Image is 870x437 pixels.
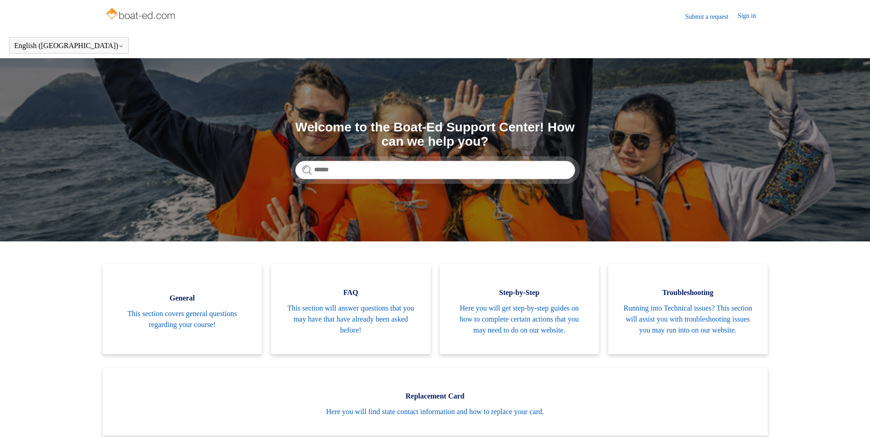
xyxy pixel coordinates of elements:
span: FAQ [285,287,417,298]
a: Sign in [737,11,765,22]
a: Troubleshooting Running into Technical issues? This section will assist you with troubleshooting ... [608,264,768,354]
a: Replacement Card Here you will find state contact information and how to replace your card. [103,368,768,436]
a: General This section covers general questions regarding your course! [103,264,262,354]
span: Step-by-Step [454,287,586,298]
a: Step-by-Step Here you will get step-by-step guides on how to complete certain actions that you ma... [440,264,599,354]
h1: Welcome to the Boat-Ed Support Center! How can we help you? [295,120,575,149]
span: Here you will get step-by-step guides on how to complete certain actions that you may need to do ... [454,303,586,336]
a: Submit a request [685,12,737,22]
div: Chat Support [811,406,864,430]
img: Boat-Ed Help Center home page [105,5,178,24]
span: This section will answer questions that you may have that have already been asked before! [285,303,417,336]
span: Troubleshooting [622,287,754,298]
span: Here you will find state contact information and how to replace your card. [116,406,754,417]
span: General [116,293,249,304]
span: Running into Technical issues? This section will assist you with troubleshooting issues you may r... [622,303,754,336]
button: English ([GEOGRAPHIC_DATA]) [14,42,124,50]
span: Replacement Card [116,391,754,402]
a: FAQ This section will answer questions that you may have that have already been asked before! [271,264,431,354]
input: Search [295,161,575,179]
span: This section covers general questions regarding your course! [116,308,249,330]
